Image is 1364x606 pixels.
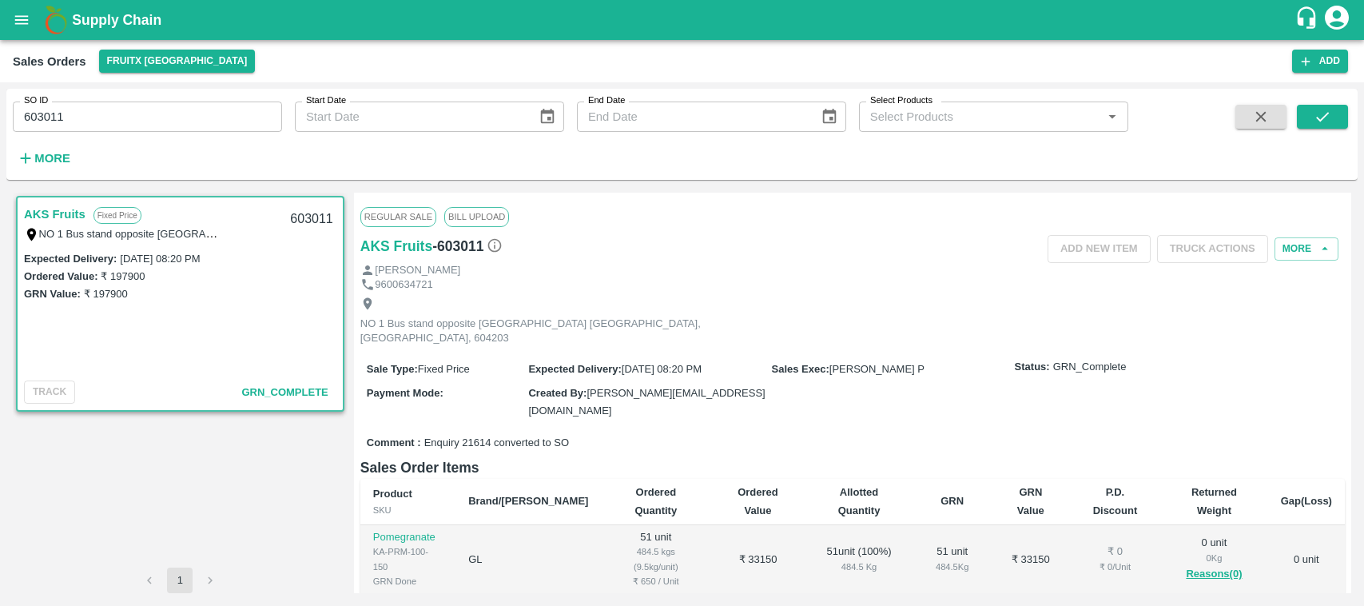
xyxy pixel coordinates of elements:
[1015,360,1050,375] label: Status:
[925,544,979,574] div: 51 unit
[614,574,698,588] div: ₹ 650 / Unit
[280,201,342,238] div: 603011
[1281,495,1332,507] b: Gap(Loss)
[418,363,470,375] span: Fixed Price
[120,253,200,265] label: [DATE] 08:20 PM
[1102,106,1123,127] button: Open
[241,386,328,398] span: GRN_Complete
[34,152,70,165] strong: More
[468,495,588,507] b: Brand/[PERSON_NAME]
[601,525,710,595] td: 51 unit
[360,235,432,257] a: AKS Fruits
[925,560,979,574] div: 484.5 Kg
[1322,3,1351,37] div: account of current user
[167,568,193,593] button: page 1
[738,486,778,516] b: Ordered Value
[614,544,698,574] div: 484.5 kgs (9.5kg/unit)
[373,544,443,574] div: KA-PRM-100-150
[24,253,117,265] label: Expected Delivery :
[373,530,443,545] p: Pomegranate
[1268,525,1345,595] td: 0 unit
[295,102,526,132] input: Start Date
[1173,565,1255,584] button: Reasons(0)
[588,94,625,107] label: End Date
[577,102,808,132] input: End Date
[940,495,964,507] b: GRN
[360,456,1345,479] h6: Sales Order Items
[870,94,933,107] label: Select Products
[818,560,901,574] div: 484.5 Kg
[532,102,563,132] button: Choose date
[1017,486,1044,516] b: GRN Value
[424,436,569,451] span: Enquiry 21614 converted to SO
[360,317,720,346] p: NO 1 Bus stand opposite [GEOGRAPHIC_DATA] [GEOGRAPHIC_DATA], [GEOGRAPHIC_DATA], 604203
[39,227,531,240] label: NO 1 Bus stand opposite [GEOGRAPHIC_DATA] [GEOGRAPHIC_DATA], [GEOGRAPHIC_DATA], 604203
[814,102,845,132] button: Choose date
[134,568,225,593] nav: pagination navigation
[455,525,601,595] td: GL
[84,288,128,300] label: ₹ 197900
[1173,551,1255,565] div: 0 Kg
[24,94,48,107] label: SO ID
[40,4,72,36] img: logo
[1294,6,1322,34] div: customer-support
[1275,237,1338,261] button: More
[72,9,1294,31] a: Supply Chain
[864,106,1097,127] input: Select Products
[432,235,503,257] h6: - 603011
[838,486,881,516] b: Allotted Quantity
[1053,360,1127,375] span: GRN_Complete
[375,277,432,293] p: 9600634721
[710,525,805,595] td: ₹ 33150
[93,207,141,224] p: Fixed Price
[13,102,282,132] input: Enter SO ID
[101,270,145,282] label: ₹ 197900
[1191,486,1237,516] b: Returned Weight
[528,387,587,399] label: Created By :
[306,94,346,107] label: Start Date
[24,270,97,282] label: Ordered Value:
[99,50,256,73] button: Select DC
[373,574,443,588] div: GRN Done
[367,363,418,375] label: Sale Type :
[1173,536,1255,584] div: 0 unit
[373,488,412,500] b: Product
[634,486,677,516] b: Ordered Quantity
[24,288,81,300] label: GRN Value:
[444,207,509,226] span: Bill Upload
[367,436,421,451] label: Comment :
[1083,560,1148,574] div: ₹ 0 / Unit
[1292,50,1348,73] button: Add
[375,263,460,278] p: [PERSON_NAME]
[72,12,161,28] b: Supply Chain
[360,207,436,226] span: Regular Sale
[3,2,40,38] button: open drawer
[1093,486,1138,516] b: P.D. Discount
[373,503,443,517] div: SKU
[528,363,621,375] label: Expected Delivery :
[13,51,86,72] div: Sales Orders
[13,145,74,172] button: More
[24,204,85,225] a: AKS Fruits
[528,387,765,417] span: [PERSON_NAME][EMAIL_ADDRESS][DOMAIN_NAME]
[1083,544,1148,560] div: ₹ 0
[818,544,901,574] div: 51 unit ( 100 %)
[622,363,702,375] span: [DATE] 08:20 PM
[367,387,443,399] label: Payment Mode :
[992,525,1069,595] td: ₹ 33150
[772,363,829,375] label: Sales Exec :
[829,363,925,375] span: [PERSON_NAME] P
